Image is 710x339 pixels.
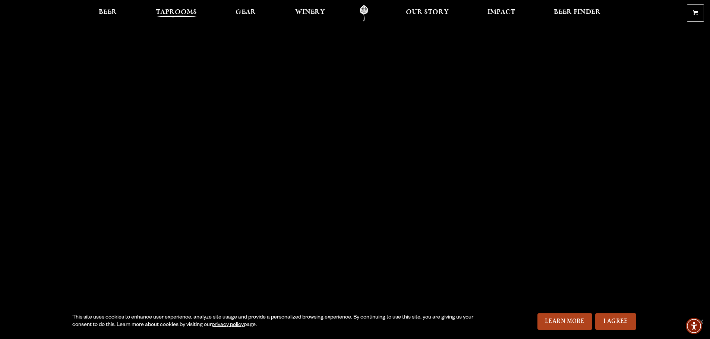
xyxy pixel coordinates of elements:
span: Taprooms [156,9,197,15]
div: This site uses cookies to enhance user experience, analyze site usage and provide a personalized ... [72,314,476,329]
span: Our Story [406,9,449,15]
span: Beer Finder [554,9,601,15]
a: Winery [290,5,330,22]
span: Beer [99,9,117,15]
a: Odell Home [350,5,378,22]
a: Impact [483,5,520,22]
span: Gear [236,9,256,15]
a: Learn More [537,313,592,330]
span: Impact [487,9,515,15]
a: privacy policy [212,322,244,328]
div: Accessibility Menu [686,318,702,334]
a: Beer Finder [549,5,606,22]
a: Taprooms [151,5,202,22]
a: Beer [94,5,122,22]
a: Our Story [401,5,454,22]
a: I Agree [595,313,636,330]
span: Winery [295,9,325,15]
a: Gear [231,5,261,22]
